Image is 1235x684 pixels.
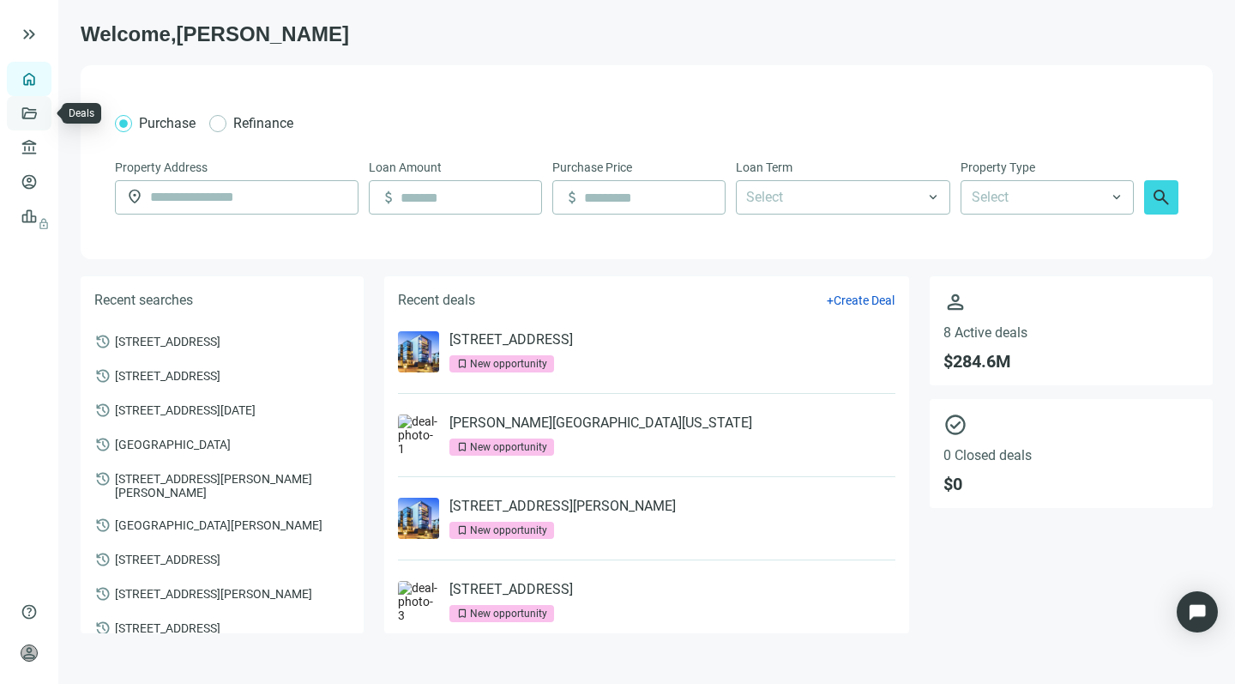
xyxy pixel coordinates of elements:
span: [STREET_ADDRESS] [115,620,220,635]
span: history [94,585,111,602]
span: history [94,551,111,568]
img: deal-photo-0 [398,331,439,372]
span: Loan Term [736,158,792,177]
span: history [94,367,111,384]
span: Purchase [139,115,196,131]
div: New opportunity [470,605,547,622]
div: Open Intercom Messenger [1177,591,1218,633]
span: [STREET_ADDRESS] [115,551,220,566]
span: history [94,402,111,419]
span: help [21,603,38,620]
span: attach_money [380,189,397,206]
span: $ 284.6M [943,351,1199,372]
img: deal-photo-1 [398,415,439,456]
span: bookmark [456,608,468,620]
span: [STREET_ADDRESS][DATE] [115,402,256,417]
h1: Welcome, [PERSON_NAME] [81,21,1213,48]
span: Loan Amount [369,158,442,177]
h5: Recent searches [94,290,193,311]
span: search [1151,187,1172,208]
button: keyboard_double_arrow_right [19,24,39,45]
span: bookmark [456,524,468,536]
div: New opportunity [470,355,547,372]
span: bookmark [456,441,468,453]
span: 8 Active deals [943,324,1199,341]
span: person [21,645,38,662]
span: check_circle [943,413,1199,437]
div: New opportunity [470,439,547,456]
span: location_on [126,188,143,205]
button: search [1144,180,1178,215]
a: [STREET_ADDRESS] [449,331,573,348]
span: history [94,470,111,487]
span: history [94,620,111,637]
span: history [94,436,111,453]
span: attach_money [563,189,581,206]
span: Purchase Price [552,158,632,177]
span: [STREET_ADDRESS][PERSON_NAME] [115,585,312,601]
span: 0 Closed deals [943,447,1199,463]
span: [GEOGRAPHIC_DATA][PERSON_NAME] [115,517,322,532]
span: [STREET_ADDRESS] [115,333,220,348]
img: deal-photo-3 [398,581,439,622]
span: + [827,294,834,307]
span: $ 0 [943,474,1199,494]
span: Property Address [115,158,208,177]
span: history [94,517,111,534]
span: Property Type [961,158,1035,177]
button: +Create Deal [826,293,895,308]
h5: Recent deals [398,290,475,311]
a: [PERSON_NAME][GEOGRAPHIC_DATA][US_STATE] [449,415,752,432]
span: Create Deal [834,294,895,307]
span: [STREET_ADDRESS][PERSON_NAME][PERSON_NAME] [115,470,350,499]
span: history [94,333,111,350]
span: bookmark [456,358,468,370]
a: [STREET_ADDRESS][PERSON_NAME] [449,498,676,515]
a: [STREET_ADDRESS] [449,581,573,598]
span: Refinance [233,115,293,131]
span: person [943,290,1199,314]
div: New opportunity [470,522,547,539]
span: [STREET_ADDRESS] [115,367,220,383]
img: deal-photo-2 [398,498,439,539]
span: [GEOGRAPHIC_DATA] [115,436,231,451]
